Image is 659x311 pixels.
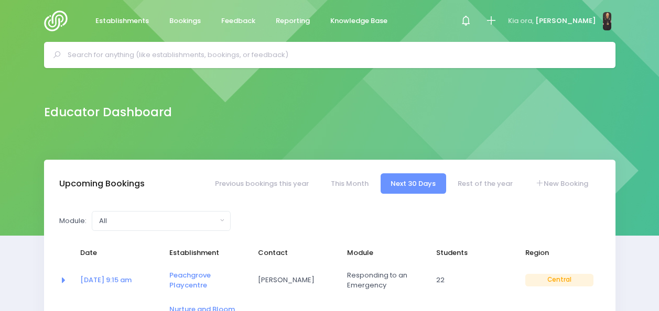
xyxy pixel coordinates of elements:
[535,16,596,26] span: [PERSON_NAME]
[163,263,252,297] td: <a href="https://app.stjis.org.nz/establishments/204584" class="font-weight-bold">Peachgrove Play...
[508,16,534,26] span: Kia ora,
[73,263,163,297] td: <a href="https://app.stjis.org.nz/bookings/523867" class="font-weight-bold">01 Sep at 9:15 am</a>
[161,11,210,31] a: Bookings
[448,173,523,194] a: Rest of the year
[429,263,518,297] td: 22
[221,16,255,26] span: Feedback
[169,16,201,26] span: Bookings
[44,10,74,31] img: Logo
[204,173,319,194] a: Previous bookings this year
[322,11,396,31] a: Knowledge Base
[347,270,415,291] span: Responding to an Emergency
[381,173,446,194] a: Next 30 Days
[213,11,264,31] a: Feedback
[68,47,601,63] input: Search for anything (like establishments, bookings, or feedback)
[99,216,217,226] div: All
[525,173,598,194] a: New Booking
[436,275,504,285] span: 22
[80,248,148,258] span: Date
[276,16,310,26] span: Reporting
[518,263,600,297] td: Central
[169,248,237,258] span: Establishment
[525,248,593,258] span: Region
[95,16,149,26] span: Establishments
[347,248,415,258] span: Module
[330,16,387,26] span: Knowledge Base
[59,179,145,189] h3: Upcoming Bookings
[267,11,319,31] a: Reporting
[44,105,172,119] h2: Educator Dashboard
[603,12,611,30] img: N
[525,274,593,286] span: Central
[169,270,211,291] a: Peachgrove Playcentre
[59,216,87,226] label: Module:
[258,275,326,285] span: [PERSON_NAME]
[320,173,379,194] a: This Month
[258,248,326,258] span: Contact
[87,11,158,31] a: Establishments
[436,248,504,258] span: Students
[80,275,132,285] a: [DATE] 9:15 am
[92,211,231,231] button: All
[340,263,429,297] td: Responding to an Emergency
[251,263,340,297] td: Raelene Gaffaney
